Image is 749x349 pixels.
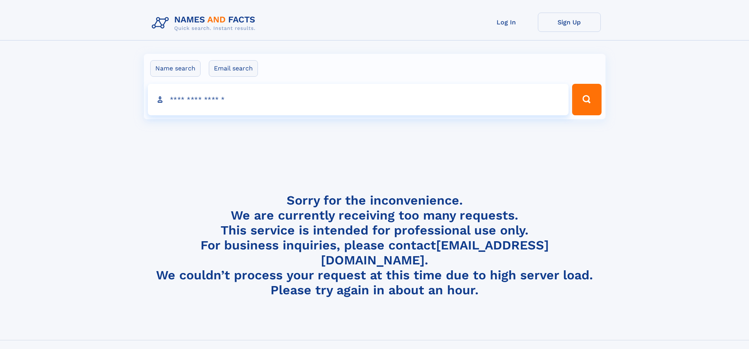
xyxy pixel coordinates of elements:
[475,13,538,32] a: Log In
[572,84,601,115] button: Search Button
[538,13,601,32] a: Sign Up
[150,60,201,77] label: Name search
[209,60,258,77] label: Email search
[149,13,262,34] img: Logo Names and Facts
[149,193,601,298] h4: Sorry for the inconvenience. We are currently receiving too many requests. This service is intend...
[321,238,549,268] a: [EMAIL_ADDRESS][DOMAIN_NAME]
[148,84,569,115] input: search input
